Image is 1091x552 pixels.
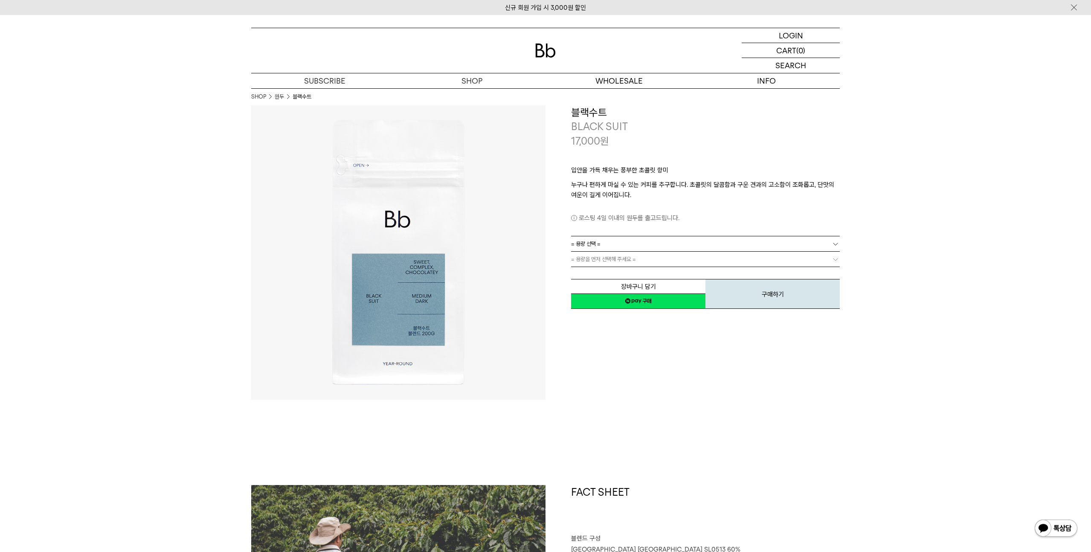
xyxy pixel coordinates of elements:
[705,279,840,309] button: 구매하기
[779,28,803,43] p: LOGIN
[571,165,840,180] p: 입안을 가득 채우는 풍부한 초콜릿 향미
[571,293,705,309] a: 새창
[505,4,586,12] a: 신규 회원 가입 시 3,000원 할인
[1034,519,1078,539] img: 카카오톡 채널 1:1 채팅 버튼
[571,279,705,294] button: 장바구니 담기
[293,93,311,101] li: 블랙수트
[275,93,284,101] a: 원두
[571,213,840,223] p: 로스팅 4일 이내의 원두를 출고드립니다.
[796,43,805,58] p: (0)
[600,135,609,147] span: 원
[535,44,556,58] img: 로고
[545,73,693,88] p: WHOLESALE
[571,252,636,267] span: = 용량을 먼저 선택해 주세요 =
[251,73,398,88] a: SUBSCRIBE
[693,73,840,88] p: INFO
[742,28,840,43] a: LOGIN
[571,485,840,534] h1: FACT SHEET
[571,134,609,148] p: 17,000
[251,93,266,101] a: SHOP
[398,73,545,88] a: SHOP
[571,236,601,251] span: = 용량 선택 =
[251,105,545,400] img: 블랙수트
[776,43,796,58] p: CART
[775,58,806,73] p: SEARCH
[571,180,840,200] p: 누구나 편하게 마실 수 있는 커피를 추구합니다. 초콜릿의 달콤함과 구운 견과의 고소함이 조화롭고, 단맛의 여운이 길게 이어집니다.
[571,535,601,542] span: 블렌드 구성
[571,105,840,120] h3: 블랙수트
[571,119,840,134] p: BLACK SUIT
[742,43,840,58] a: CART (0)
